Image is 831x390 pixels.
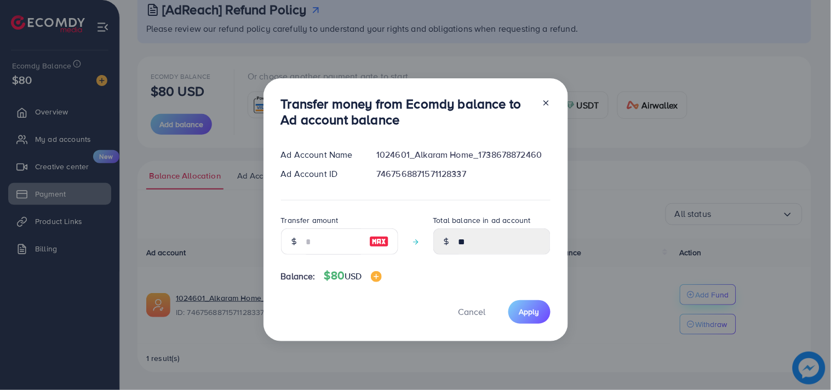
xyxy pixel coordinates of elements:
button: Apply [508,300,551,324]
button: Cancel [445,300,500,324]
h4: $80 [324,269,382,283]
div: Ad Account Name [272,148,368,161]
div: 1024601_Alkaram Home_1738678872460 [368,148,559,161]
img: image [369,235,389,248]
div: Ad Account ID [272,168,368,180]
div: 7467568871571128337 [368,168,559,180]
span: Apply [519,306,540,317]
img: image [371,271,382,282]
label: Total balance in ad account [433,215,531,226]
span: USD [345,270,362,282]
label: Transfer amount [281,215,339,226]
span: Balance: [281,270,316,283]
span: Cancel [459,306,486,318]
h3: Transfer money from Ecomdy balance to Ad account balance [281,96,533,128]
